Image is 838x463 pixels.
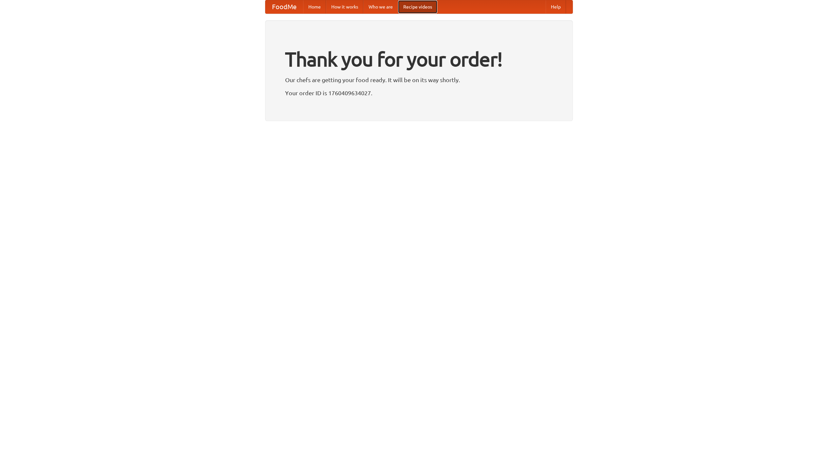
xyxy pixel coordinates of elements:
a: Home [303,0,326,13]
p: Our chefs are getting your food ready. It will be on its way shortly. [285,75,553,85]
a: Recipe videos [398,0,437,13]
p: Your order ID is 1760409634027. [285,88,553,98]
a: FoodMe [265,0,303,13]
a: Who we are [363,0,398,13]
a: Help [546,0,566,13]
h1: Thank you for your order! [285,44,553,75]
a: How it works [326,0,363,13]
